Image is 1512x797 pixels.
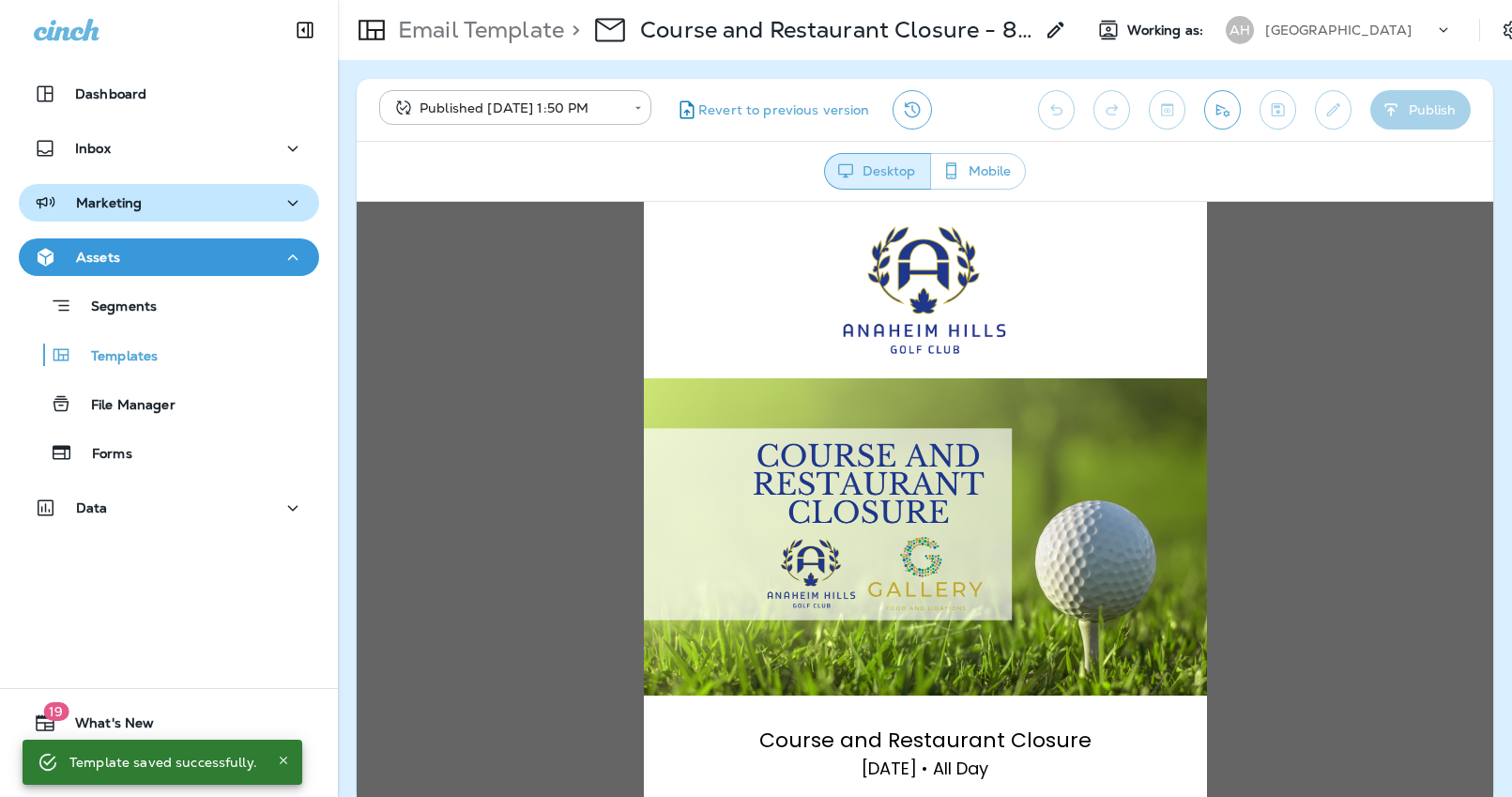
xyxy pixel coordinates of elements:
[893,90,932,130] button: View Changelog
[698,101,870,119] span: Revert to previous version
[19,75,319,113] button: Dashboard
[930,153,1026,190] button: Mobile
[1127,23,1207,38] span: Working as:
[666,90,878,130] button: Revert to previous version
[19,489,319,527] button: Data
[1204,90,1241,130] button: Send test email
[390,16,564,44] p: Email Template
[43,702,69,721] span: 19
[19,130,319,167] button: Inbox
[76,195,142,210] p: Marketing
[72,299,157,317] p: Segments
[19,335,319,375] button: Templates
[279,11,331,49] button: Collapse Sidebar
[69,745,257,779] div: Template saved successfully.
[76,250,120,265] p: Assets
[824,153,931,190] button: Desktop
[1226,16,1254,44] div: AH
[564,16,580,44] p: >
[72,397,176,415] p: File Manager
[403,524,735,553] span: Course and Restaurant Closure
[19,704,319,742] button: 19What's New
[327,595,811,617] span: Heads up Anaheim Hills golfers and Gallery Food & Libation diners!
[76,500,108,515] p: Data
[19,749,319,787] button: Support
[19,184,319,222] button: Marketing
[19,384,319,423] button: File Manager
[505,555,632,578] span: [DATE] • All Day
[72,348,158,366] p: Templates
[19,285,319,326] button: Segments
[1265,23,1411,38] p: [GEOGRAPHIC_DATA]
[73,446,132,464] p: Forms
[19,238,319,276] button: Assets
[19,433,319,472] button: Forms
[75,86,146,101] p: Dashboard
[392,99,621,117] div: Published [DATE] 1:50 PM
[287,176,850,494] img: Anaheim--Course-Closure-825---blog.png
[75,141,111,156] p: Inbox
[56,715,154,738] span: What's New
[272,749,295,772] button: Close
[640,16,1033,44] p: Course and Restaurant Closure - 8/25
